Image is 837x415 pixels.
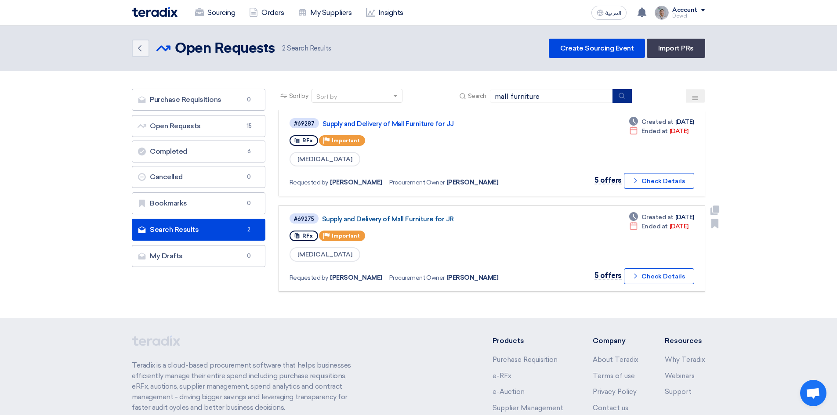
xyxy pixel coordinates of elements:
[290,178,328,187] span: Requested by
[244,173,254,181] span: 0
[493,404,563,412] a: Supplier Management
[672,14,705,18] div: Dowel
[493,356,558,364] a: Purchase Requisition
[316,92,337,101] div: Sort by
[641,222,668,231] span: Ended at
[282,43,331,54] span: Search Results
[641,213,674,222] span: Created at
[665,372,695,380] a: Webinars
[132,89,265,111] a: Purchase Requisitions0
[647,39,705,58] a: Import PRs
[446,273,499,282] span: [PERSON_NAME]
[629,117,694,126] div: [DATE]
[593,372,635,380] a: Terms of use
[132,141,265,162] a: Completed6
[629,222,688,231] div: [DATE]
[665,388,692,396] a: Support
[629,213,694,222] div: [DATE]
[244,122,254,130] span: 15
[593,336,638,346] li: Company
[332,137,360,144] span: Important
[244,147,254,156] span: 6
[244,225,254,234] span: 2
[294,121,315,126] div: #69287
[468,91,486,101] span: Search
[330,178,382,187] span: [PERSON_NAME]
[302,137,313,144] span: RFx
[593,388,637,396] a: Privacy Policy
[490,90,613,103] input: Search by title or reference number
[132,219,265,241] a: Search Results2
[655,6,669,20] img: IMG_1753965247717.jpg
[624,268,694,284] button: Check Details
[665,336,705,346] li: Resources
[641,126,668,136] span: Ended at
[493,372,511,380] a: e-RFx
[322,215,542,223] a: Supply and Delivery of Mall Furniture for JR
[244,199,254,208] span: 0
[132,360,361,413] p: Teradix is a cloud-based procurement software that helps businesses efficiently manage their enti...
[800,380,826,406] a: Open chat
[389,178,445,187] span: Procurement Owner
[188,3,242,22] a: Sourcing
[132,192,265,214] a: Bookmarks0
[132,7,178,17] img: Teradix logo
[493,388,525,396] a: e-Auction
[244,95,254,104] span: 0
[332,233,360,239] span: Important
[549,39,645,58] a: Create Sourcing Event
[244,252,254,260] span: 0
[593,404,628,412] a: Contact us
[290,273,328,282] span: Requested by
[132,166,265,188] a: Cancelled0
[294,216,314,222] div: #69275
[242,3,291,22] a: Orders
[493,336,567,346] li: Products
[665,356,705,364] a: Why Teradix
[594,271,622,280] span: 5 offers
[359,3,410,22] a: Insights
[302,233,313,239] span: RFx
[282,44,286,52] span: 2
[629,126,688,136] div: [DATE]
[641,117,674,126] span: Created at
[290,152,360,166] span: [MEDICAL_DATA]
[132,245,265,267] a: My Drafts0
[672,7,697,14] div: Account
[175,40,275,58] h2: Open Requests
[446,178,499,187] span: [PERSON_NAME]
[132,115,265,137] a: Open Requests15
[624,173,694,189] button: Check Details
[389,273,445,282] span: Procurement Owner
[322,120,542,128] a: Supply and Delivery of Mall Furniture for JJ
[291,3,359,22] a: My Suppliers
[591,6,627,20] button: العربية
[605,10,621,16] span: العربية
[593,356,638,364] a: About Teradix
[290,247,360,262] span: [MEDICAL_DATA]
[289,91,308,101] span: Sort by
[330,273,382,282] span: [PERSON_NAME]
[594,176,622,184] span: 5 offers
